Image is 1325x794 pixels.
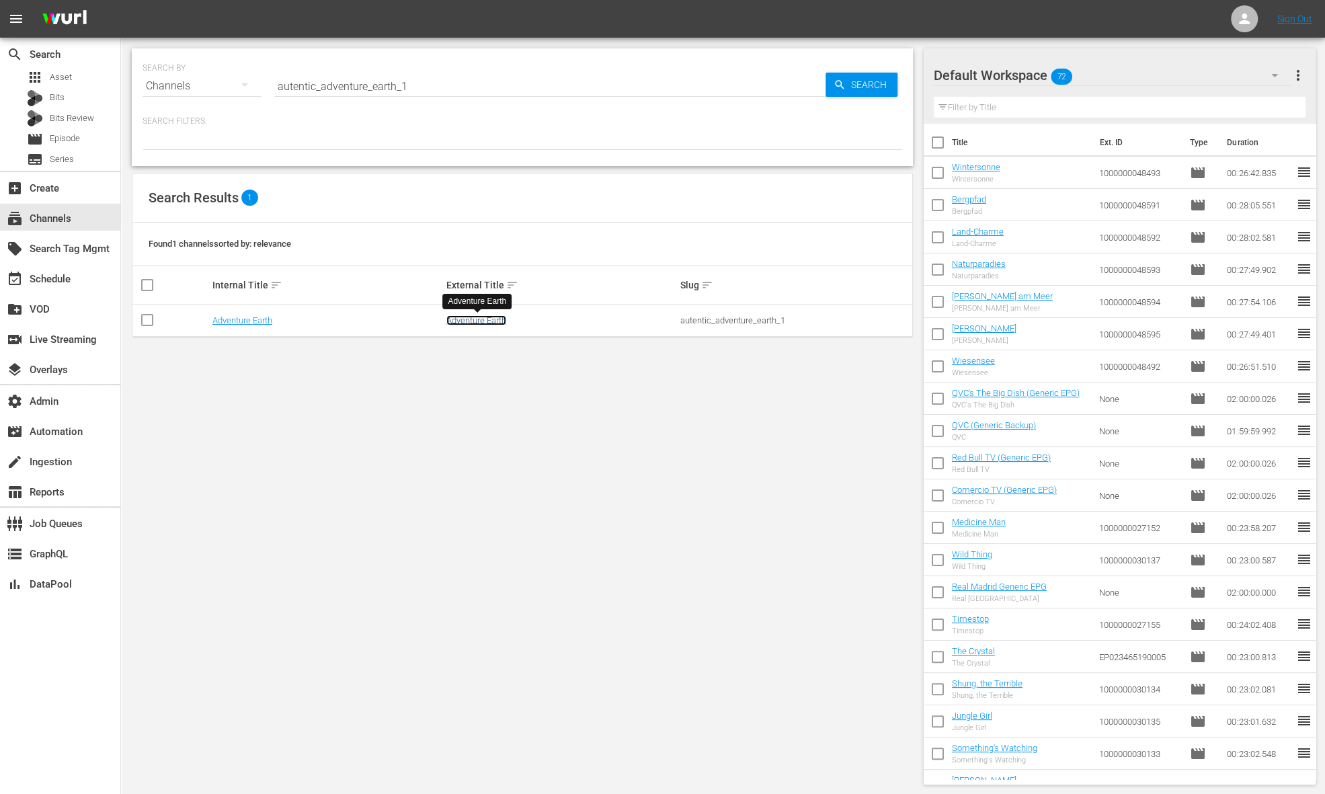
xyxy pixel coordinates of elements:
[1221,447,1295,479] td: 02:00:00.026
[506,279,518,291] span: sort
[1295,487,1312,503] span: reorder
[952,498,1057,506] div: Comercio TV
[952,562,992,571] div: Wild Thing
[1295,713,1312,729] span: reorder
[1094,447,1185,479] td: None
[446,315,506,325] a: Adventure Earth
[7,210,23,227] span: Channels
[952,323,1016,333] a: [PERSON_NAME]
[270,279,282,291] span: sort
[7,484,23,500] span: Reports
[1295,229,1312,245] span: reorder
[952,356,995,366] a: Wiesensee
[1094,544,1185,576] td: 1000000030137
[1190,649,1206,665] span: Episode
[952,420,1036,430] a: QVC (Generic Backup)
[1094,641,1185,673] td: EP023465190005
[952,452,1051,463] a: Red Bull TV (Generic EPG)
[1190,229,1206,245] span: Episode
[1221,415,1295,447] td: 01:59:59.992
[1094,512,1185,544] td: 1000000027152
[212,315,272,325] a: Adventure Earth
[1190,423,1206,439] span: Episode
[952,530,1006,539] div: Medicine Man
[1221,318,1295,350] td: 00:27:49.401
[149,239,291,249] span: Found 1 channels sorted by: relevance
[1221,705,1295,738] td: 00:23:01.632
[952,433,1036,442] div: QVC
[7,546,23,562] span: storage
[1190,552,1206,568] span: Episode
[934,56,1291,94] div: Default Workspace
[1295,616,1312,632] span: reorder
[952,227,1004,237] a: Land-Charme
[952,659,995,668] div: The Crystal
[8,11,24,27] span: menu
[1094,157,1185,189] td: 1000000048493
[1094,608,1185,641] td: 1000000027155
[1190,778,1206,794] span: Episode
[7,362,23,378] span: Overlays
[448,296,506,307] div: Adventure Earth
[1221,512,1295,544] td: 00:23:58.207
[1221,544,1295,576] td: 00:23:00.587
[1221,221,1295,253] td: 00:28:02.581
[1094,705,1185,738] td: 1000000030135
[1190,262,1206,278] span: Episode
[952,756,1037,764] div: Something's Watching
[1190,326,1206,342] span: Episode
[1190,584,1206,600] span: Episode
[1190,165,1206,181] span: Episode
[1221,253,1295,286] td: 00:27:49.902
[952,627,989,635] div: Timestop
[1094,286,1185,318] td: 1000000048594
[446,277,676,293] div: External Title
[7,424,23,440] span: Automation
[50,132,80,145] span: Episode
[1295,358,1312,374] span: reorder
[7,331,23,348] span: Live Streaming
[1190,713,1206,729] span: Episode
[1221,738,1295,770] td: 00:23:02.548
[1094,576,1185,608] td: None
[1094,253,1185,286] td: 1000000048593
[7,576,23,592] span: DataPool
[1094,189,1185,221] td: 1000000048591
[1295,648,1312,664] span: reorder
[952,272,1006,280] div: Naturparadies
[952,162,1000,172] a: Wintersonne
[1289,67,1306,83] span: more_vert
[952,775,1016,785] a: [PERSON_NAME]
[1221,673,1295,705] td: 00:23:02.081
[846,73,897,97] span: Search
[952,207,986,216] div: Bergpfad
[1190,197,1206,213] span: Episode
[1221,350,1295,383] td: 00:26:51.510
[952,614,989,624] a: Timestop
[1221,383,1295,415] td: 02:00:00.026
[1190,746,1206,762] span: Episode
[7,454,23,470] span: Ingestion
[1221,576,1295,608] td: 02:00:00.000
[1094,221,1185,253] td: 1000000048592
[1190,520,1206,536] span: Episode
[143,67,261,105] div: Channels
[1094,318,1185,350] td: 1000000048595
[149,190,239,206] span: Search Results
[952,239,1004,248] div: Land-Charme
[1190,294,1206,310] span: Episode
[7,241,23,257] span: Search Tag Mgmt
[1295,680,1312,697] span: reorder
[27,69,43,85] span: Asset
[1295,454,1312,471] span: reorder
[952,691,1022,700] div: Shung, the Terrible
[1219,124,1299,161] th: Duration
[7,46,23,63] span: Search
[1277,13,1312,24] a: Sign Out
[1295,777,1312,793] span: reorder
[1190,455,1206,471] span: Episode
[1190,358,1206,374] span: Episode
[1190,487,1206,504] span: Episode
[50,71,72,84] span: Asset
[1289,59,1306,91] button: more_vert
